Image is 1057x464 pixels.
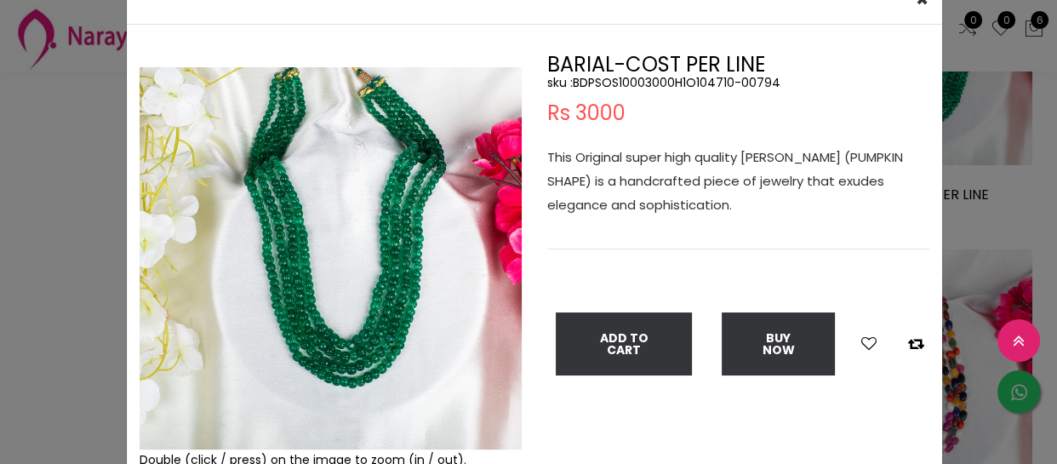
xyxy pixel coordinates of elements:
[903,333,929,355] button: Add to compare
[722,312,835,375] button: Buy Now
[140,67,522,450] img: Example
[547,146,929,217] p: This Original super high quality [PERSON_NAME] (PUMPKIN SHAPE) is a handcrafted piece of jewelry ...
[547,75,929,90] h5: sku : BDPSOS10003000H1O104710-00794
[856,333,882,355] button: Add to wishlist
[547,103,626,123] span: Rs 3000
[547,54,929,75] h2: BARIAL-COST PER LINE
[556,312,692,375] button: Add To Cart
